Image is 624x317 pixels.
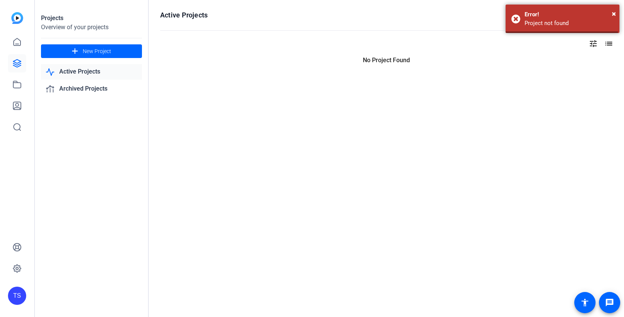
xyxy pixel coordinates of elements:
[589,39,598,48] mat-icon: tune
[160,11,208,20] h1: Active Projects
[612,9,616,18] span: ×
[41,64,142,80] a: Active Projects
[525,10,614,19] div: Error!
[11,12,23,24] img: blue-gradient.svg
[41,23,142,32] div: Overview of your projects
[41,44,142,58] button: New Project
[83,47,111,55] span: New Project
[604,39,613,48] mat-icon: list
[525,19,614,28] div: Project not found
[70,47,80,56] mat-icon: add
[612,8,616,19] button: Close
[8,287,26,305] div: TS
[605,298,614,307] mat-icon: message
[580,298,589,307] mat-icon: accessibility
[41,14,142,23] div: Projects
[160,56,613,65] p: No Project Found
[41,81,142,97] a: Archived Projects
